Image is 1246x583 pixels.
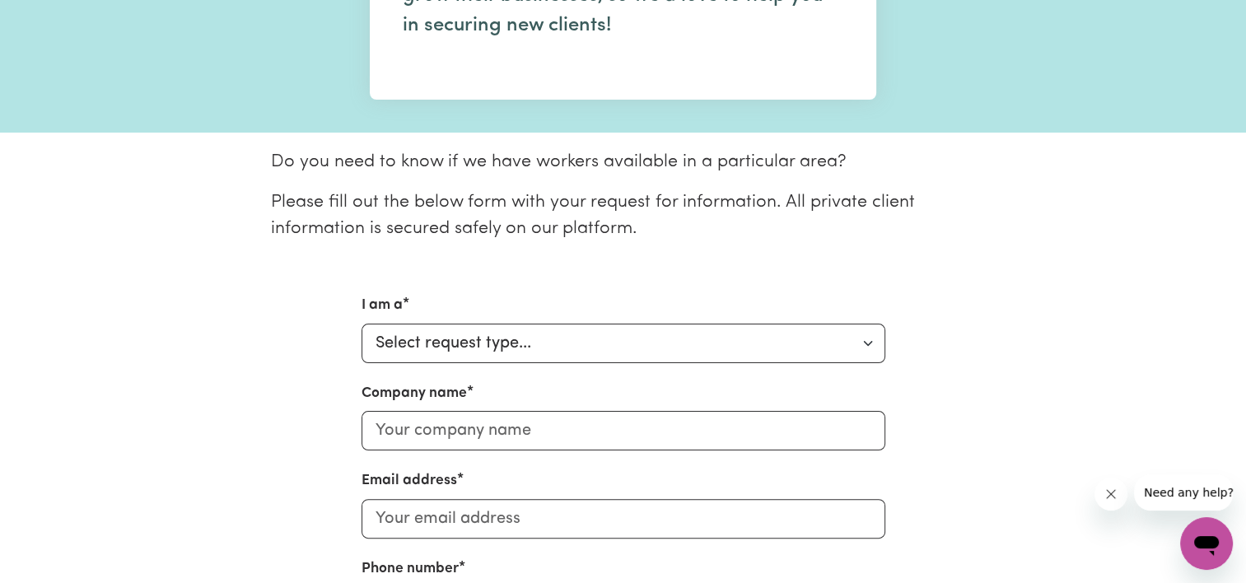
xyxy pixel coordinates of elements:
input: Your company name [362,411,885,450]
p: Please fill out the below form with your request for information. All private client information ... [271,189,976,243]
p: Do you need to know if we have workers available in a particular area? [271,149,976,175]
label: Phone number [362,558,459,580]
iframe: Close message [1094,478,1127,511]
label: Company name [362,383,467,404]
iframe: Message from company [1134,474,1233,511]
iframe: Button to launch messaging window [1180,517,1233,570]
label: I am a [362,295,403,316]
input: Your email address [362,499,885,539]
label: Email address [362,470,457,492]
span: Need any help? [10,12,100,25]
